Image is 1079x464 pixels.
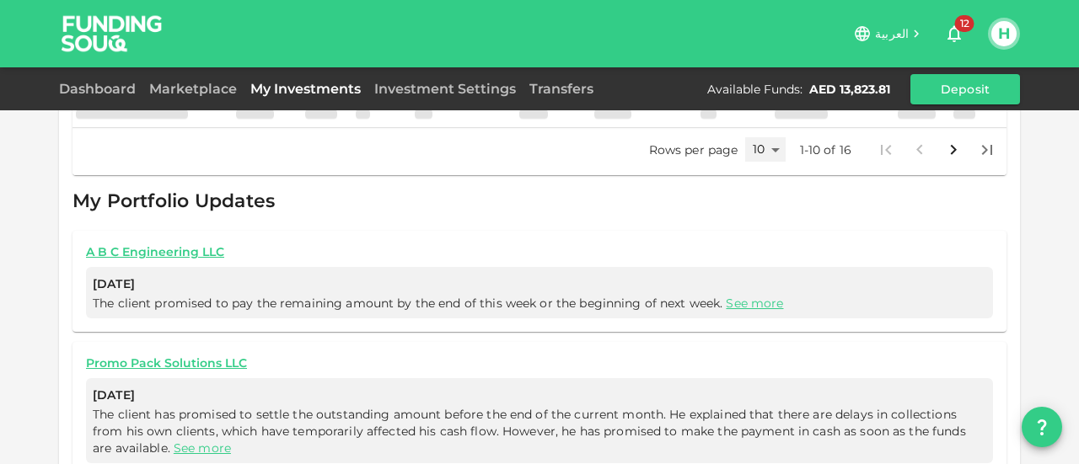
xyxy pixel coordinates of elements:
[72,189,275,212] span: My Portfolio Updates
[910,74,1020,104] button: Deposit
[649,141,738,158] p: Rows per page
[726,296,783,311] a: See more
[93,274,986,295] span: [DATE]
[800,141,852,158] p: 1-10 of 16
[174,440,231,456] a: See more
[86,355,993,371] a: Promo Pack Solutions LLC
[59,81,142,97] a: Dashboard
[970,133,1004,167] button: Go to last page
[707,81,803,98] div: Available Funds :
[955,15,974,32] span: 12
[745,137,786,162] div: 10
[368,81,523,97] a: Investment Settings
[809,81,890,98] div: AED 13,823.81
[93,385,986,406] span: [DATE]
[937,133,970,167] button: Go to next page
[93,296,786,311] span: The client promised to pay the remaining amount by the end of this week or the beginning of next ...
[875,26,909,41] span: العربية
[142,81,244,97] a: Marketplace
[93,407,966,456] span: The client has promised to settle the outstanding amount before the end of the current month. He ...
[244,81,368,97] a: My Investments
[1022,407,1062,447] button: question
[86,244,993,260] a: A B C Engineering LLC
[991,21,1017,46] button: H
[937,17,971,51] button: 12
[523,81,600,97] a: Transfers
